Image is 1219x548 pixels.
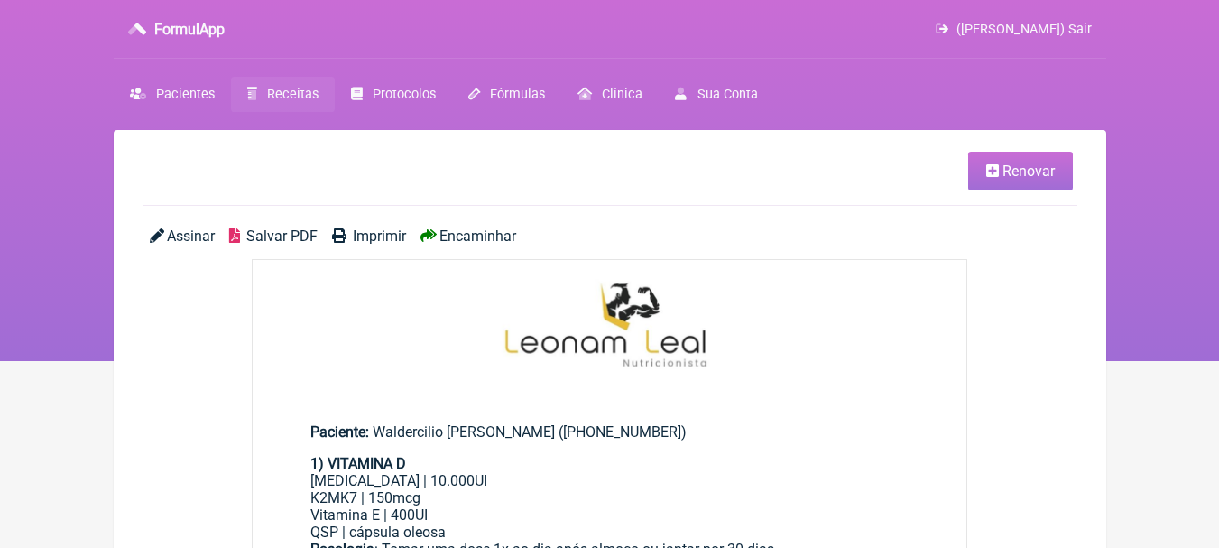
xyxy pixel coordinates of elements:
div: Waldercilio [PERSON_NAME] ([PHONE_NUMBER]) [310,423,910,441]
h3: FormulApp [154,21,225,38]
a: Renovar [968,152,1073,190]
span: Renovar [1002,163,1055,180]
div: QSP | cápsula oleosa [310,524,910,541]
a: Encaminhar [420,228,516,245]
a: ([PERSON_NAME]) Sair [936,22,1091,37]
strong: 1) VITAMINA D [310,455,406,472]
span: Sua Conta [697,87,758,102]
span: Imprimir [353,228,406,245]
span: Salvar PDF [246,228,318,245]
a: Clínica [561,77,659,112]
span: Clínica [602,87,642,102]
span: Protocolos [373,87,436,102]
span: Assinar [167,228,215,245]
span: Pacientes [156,87,215,102]
a: Sua Conta [659,77,773,112]
a: Pacientes [114,77,231,112]
div: K2MK7 | 150mcg Vitamina E | 400UI [310,489,910,524]
img: 9k= [253,260,967,391]
a: Fórmulas [452,77,561,112]
span: Paciente: [310,423,369,441]
div: [MEDICAL_DATA] | 10.000UI [310,472,910,489]
span: Encaminhar [439,228,516,245]
a: Assinar [150,228,215,245]
a: Receitas [231,77,335,112]
span: Fórmulas [490,87,545,102]
a: Salvar PDF [229,228,318,245]
span: Receitas [267,87,319,102]
a: Protocolos [335,77,452,112]
span: ([PERSON_NAME]) Sair [956,22,1092,37]
a: Imprimir [332,228,406,245]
